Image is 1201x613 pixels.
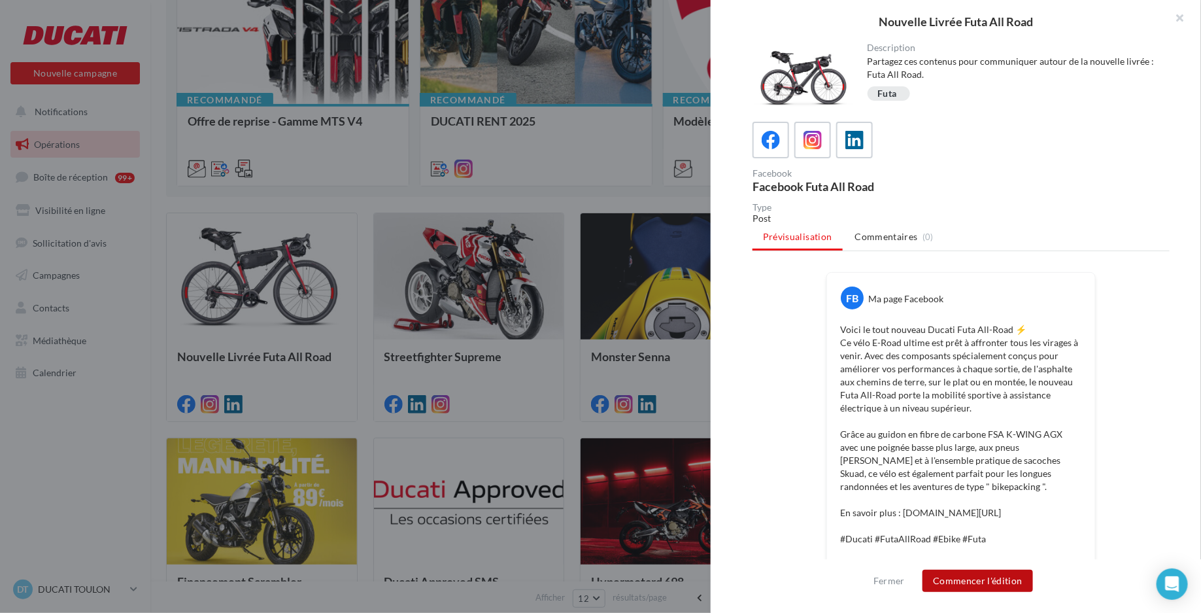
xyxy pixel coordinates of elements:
div: Nouvelle Livrée Futa All Road [732,16,1180,27]
div: Ma page Facebook [868,292,943,306]
div: Open Intercom Messenger [1157,569,1188,600]
p: Voici le tout nouveau Ducati Futa All-Road ⚡ Ce vélo E-Road ultime est prêt à affronter tous les ... [840,323,1082,546]
div: FB [841,287,864,309]
div: Post [753,212,1170,225]
div: Futa [878,89,897,99]
span: (0) [922,232,934,242]
div: Type [753,203,1170,212]
div: Description [868,43,1160,52]
button: Fermer [868,573,910,589]
button: Commencer l'édition [922,570,1033,592]
div: Facebook [753,169,956,178]
span: Commentaires [855,230,918,243]
div: Facebook Futa All Road [753,181,956,192]
div: Partagez ces contenus pour communiquer autour de la nouvelle livrée : Futa All Road. [868,55,1160,81]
